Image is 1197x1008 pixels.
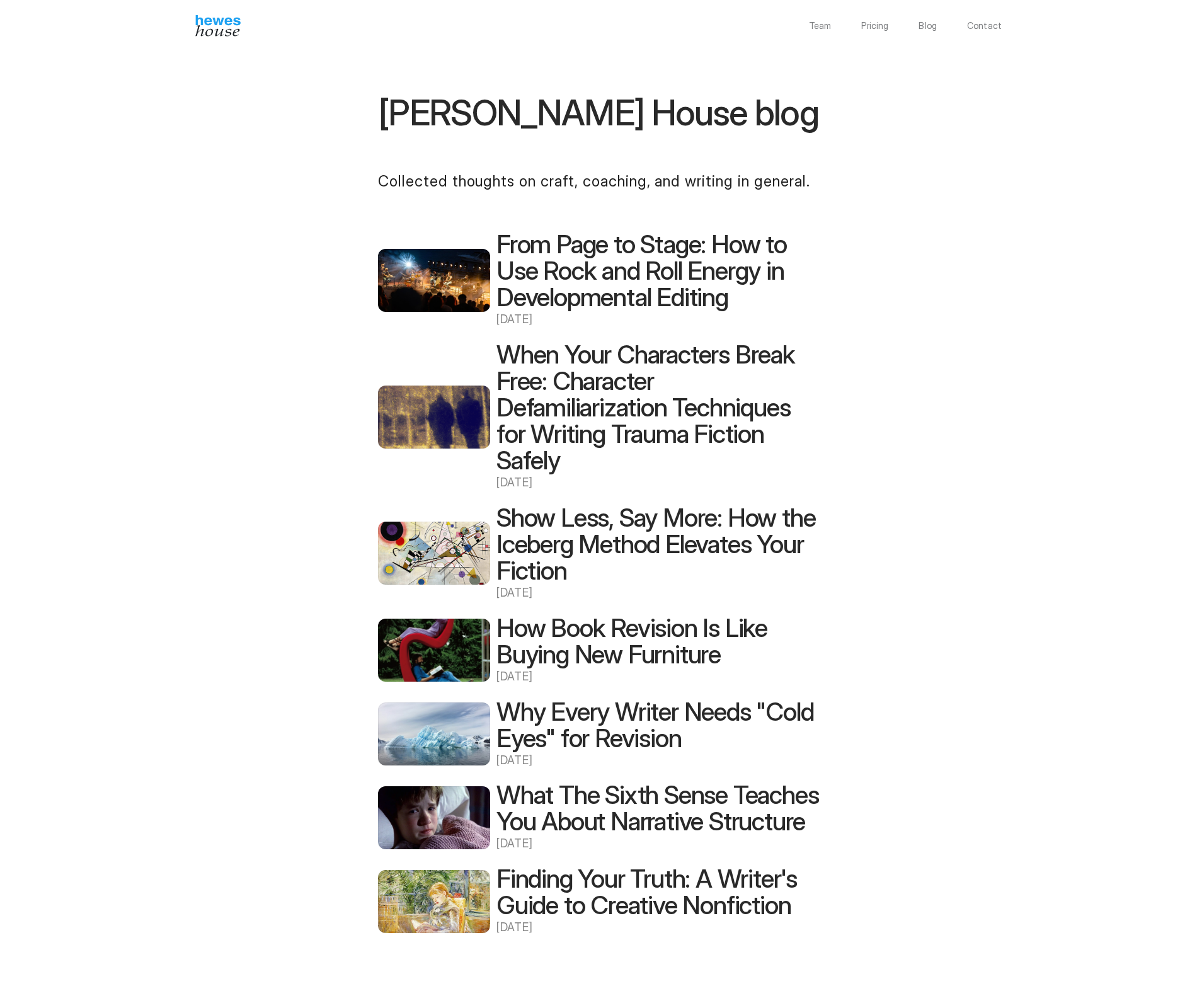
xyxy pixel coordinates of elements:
p: [DATE] [496,311,819,329]
p: [DATE] [496,668,819,686]
h2: How Book Revision Is Like Buying New Furniture [496,615,819,668]
h2: Show Less, Say More: How the Iceberg Method Elevates Your Fiction [496,505,819,584]
a: Pricing [861,21,888,30]
p: [DATE] [496,752,819,770]
a: When Your Characters Break Free: Character Defamiliarization Techniques for Writing Trauma Fictio... [378,341,819,492]
h2: When Your Characters Break Free: Character Defamiliarization Techniques for Writing Trauma Fictio... [496,341,819,474]
p: [DATE] [496,474,819,492]
a: Contact [967,21,1002,30]
img: Revision is about a shift in perspective. [378,619,490,682]
h1: [PERSON_NAME] House blog [378,94,819,132]
a: Show Less, Say More: How the Iceberg Method Elevates Your Fiction[DATE] [378,505,819,602]
h2: What The Sixth Sense Teaches You About Narrative Structure [496,782,819,835]
img: Hewes House’s book coach services offer creative writing courses, writing class to learn differen... [195,15,241,37]
a: What The Sixth Sense Teaches You About Narrative Structure[DATE] [378,782,819,853]
img: (Vasily Kandinsky, Composition 8) Rules govern this seemingly chaotic, abstract composition. [378,522,490,585]
p: Collected thoughts on craft, coaching, and writing in general. [378,169,819,193]
p: [DATE] [496,835,819,853]
h2: From Page to Stage: How to Use Rock and Roll Energy in Developmental Editing [496,231,819,311]
a: From Page to Stage: How to Use Rock and Roll Energy in Developmental Editing[DATE] [378,231,819,329]
a: Blog [919,21,937,30]
a: How Book Revision Is Like Buying New Furniture[DATE] [378,615,819,686]
p: [DATE] [496,919,819,937]
a: Team [809,21,832,30]
a: Finding Your Truth: A Writer's Guide to Creative Nonfiction[DATE] [378,866,819,937]
h2: Finding Your Truth: A Writer's Guide to Creative Nonfiction [496,866,819,919]
p: [DATE] [496,584,819,602]
a: Why Every Writer Needs "Cold Eyes" for Revision[DATE] [378,699,819,770]
h2: Why Every Writer Needs "Cold Eyes" for Revision [496,699,819,752]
